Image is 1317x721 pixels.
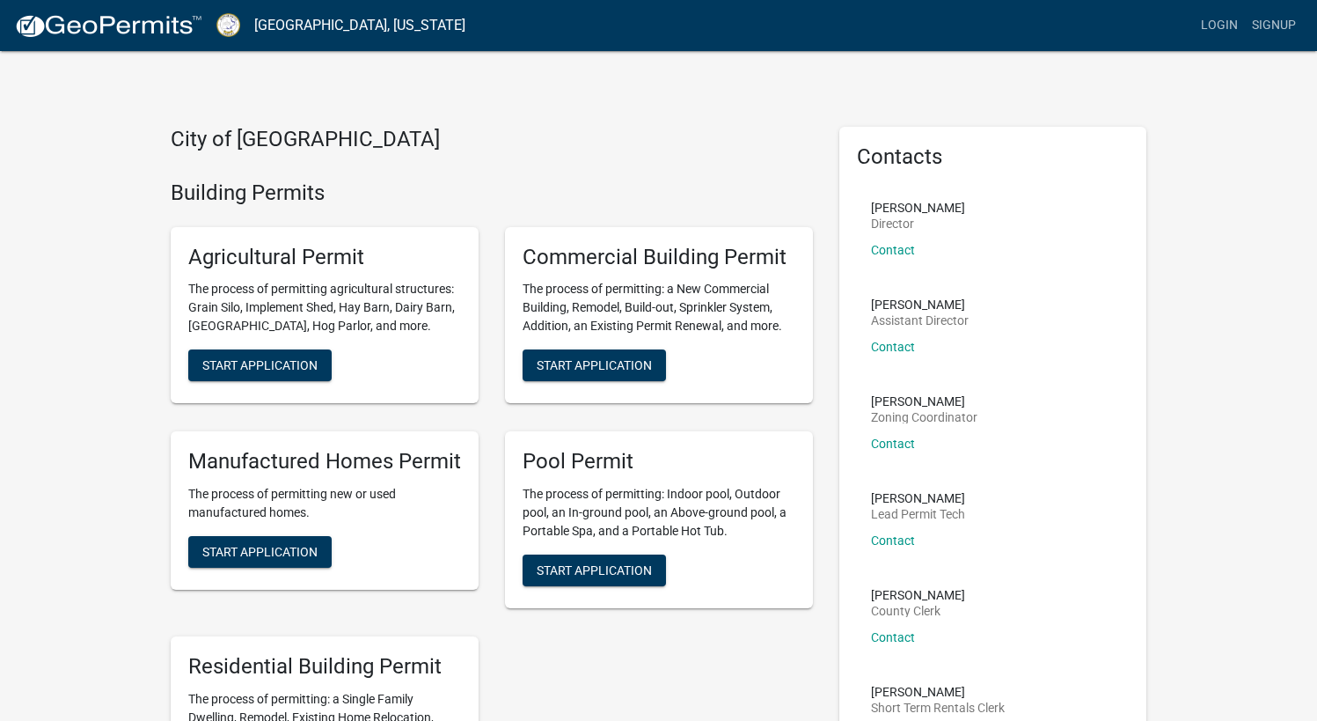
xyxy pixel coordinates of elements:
[871,340,915,354] a: Contact
[188,536,332,568] button: Start Application
[188,245,461,270] h5: Agricultural Permit
[871,395,977,408] p: [PERSON_NAME]
[523,280,795,335] p: The process of permitting: a New Commercial Building, Remodel, Build-out, Sprinkler System, Addit...
[871,492,965,504] p: [PERSON_NAME]
[216,13,240,37] img: Putnam County, Georgia
[254,11,465,40] a: [GEOGRAPHIC_DATA], [US_STATE]
[857,144,1130,170] h5: Contacts
[871,314,969,327] p: Assistant Director
[523,449,795,475] h5: Pool Permit
[188,449,461,475] h5: Manufactured Homes Permit
[871,686,1005,698] p: [PERSON_NAME]
[871,605,965,617] p: County Clerk
[871,202,965,214] p: [PERSON_NAME]
[188,654,461,680] h5: Residential Building Permit
[871,411,977,423] p: Zoning Coordinator
[871,437,915,451] a: Contact
[188,485,461,522] p: The process of permitting new or used manufactured homes.
[523,245,795,270] h5: Commercial Building Permit
[871,630,915,644] a: Contact
[871,243,915,257] a: Contact
[537,358,652,372] span: Start Application
[1194,9,1245,42] a: Login
[537,563,652,578] span: Start Application
[871,508,965,520] p: Lead Permit Tech
[171,180,813,206] h4: Building Permits
[871,533,915,548] a: Contact
[871,702,1005,714] p: Short Term Rentals Clerk
[1245,9,1303,42] a: Signup
[188,349,332,381] button: Start Application
[171,127,813,152] h4: City of [GEOGRAPHIC_DATA]
[188,280,461,335] p: The process of permitting agricultural structures: Grain Silo, Implement Shed, Hay Barn, Dairy Ba...
[523,349,666,381] button: Start Application
[202,545,318,559] span: Start Application
[523,485,795,541] p: The process of permitting: Indoor pool, Outdoor pool, an In-ground pool, an Above-ground pool, a ...
[202,358,318,372] span: Start Application
[871,589,965,601] p: [PERSON_NAME]
[523,555,666,586] button: Start Application
[871,298,969,311] p: [PERSON_NAME]
[871,217,965,230] p: Director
